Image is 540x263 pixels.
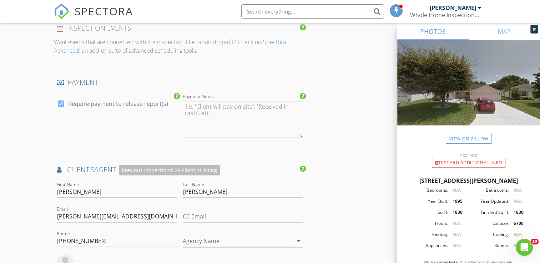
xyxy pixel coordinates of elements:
span: N/A [453,242,461,248]
div: Discard Additional info [432,158,505,168]
img: The Best Home Inspection Software - Spectora [54,4,70,19]
div: Rooms: [469,242,509,249]
span: N/A [513,187,521,193]
div: Year Built: [408,198,448,205]
div: Year Updated: [469,198,509,205]
div: Bathrooms: [469,187,509,194]
a: PHOTOS [397,23,469,40]
img: streetview [397,40,540,143]
iframe: Intercom live chat [516,239,533,256]
div: Incorrect? [397,152,540,158]
h4: PAYMENT [57,78,303,87]
div: 6700 [509,220,529,227]
a: SPECTORA [54,10,133,25]
div: Bedrooms: [408,187,448,194]
span: 10 [530,239,539,244]
div: Whole Home Inspections, LLC [410,11,481,19]
div: Finished Sq Ft: [469,209,509,216]
div: Lot Size: [469,220,509,227]
span: N/A [453,220,461,226]
i: arrow_drop_down [294,237,303,245]
span: N/A [453,187,461,193]
div: 1995 [448,198,469,205]
div: Floors: [408,220,448,227]
div: Appliances: [408,242,448,249]
a: Spectora Advanced [54,38,286,55]
span: SPECTORA [75,4,133,19]
div: 1830 [509,209,529,216]
div: Cooling: [469,231,509,238]
span: N/A [513,198,521,204]
span: N/A [453,231,461,237]
span: N/A [513,242,521,248]
label: Require payment to release report(s) [68,100,168,107]
div: [STREET_ADDRESS][PERSON_NAME] [406,176,531,185]
a: View on Zillow [446,134,492,144]
div: Heating: [408,231,448,238]
div: Previous inspections: 28 client, 0 listing [119,165,220,175]
div: [PERSON_NAME] [430,4,476,11]
a: MAP [469,23,540,40]
h4: INSPECTION EVENTS [57,24,303,33]
p: Want events that are connected with the inspection, like radon drop-off? Check out , an add-on su... [54,38,306,55]
span: N/A [513,231,521,237]
h4: AGENT [57,165,303,175]
div: 1830 [448,209,469,216]
input: Search everything... [241,4,384,19]
span: client's [67,165,94,174]
div: Sq Ft: [408,209,448,216]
